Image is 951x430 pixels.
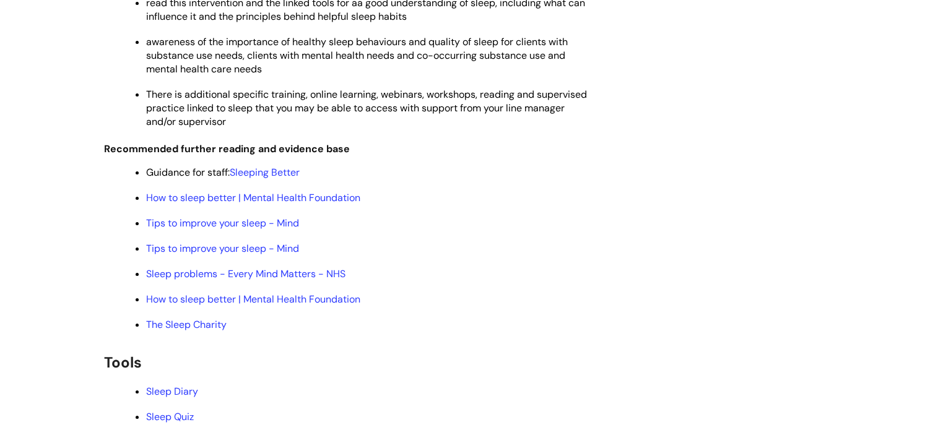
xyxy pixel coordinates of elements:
[146,35,568,75] span: awareness of the importance of healthy sleep behaviours and quality of sleep for clients with sub...
[146,385,198,398] a: Sleep Diary
[146,410,194,423] a: Sleep Quiz
[104,142,350,155] span: Recommended further reading and evidence base
[146,217,299,230] a: Tips to improve your sleep - Mind
[146,267,345,280] a: Sleep problems - Every Mind Matters - NHS
[104,353,142,372] span: Tools
[146,88,587,128] span: There is additional specific training, online learning, webinars, workshops, reading and supervis...
[146,318,227,331] a: The Sleep Charity
[146,293,360,306] a: How to sleep better | Mental Health Foundation
[230,166,300,179] a: Sleeping Better
[146,242,299,255] a: Tips to improve your sleep - Mind
[146,166,300,179] span: Guidance for staff:
[146,191,360,204] a: How to sleep better | Mental Health Foundation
